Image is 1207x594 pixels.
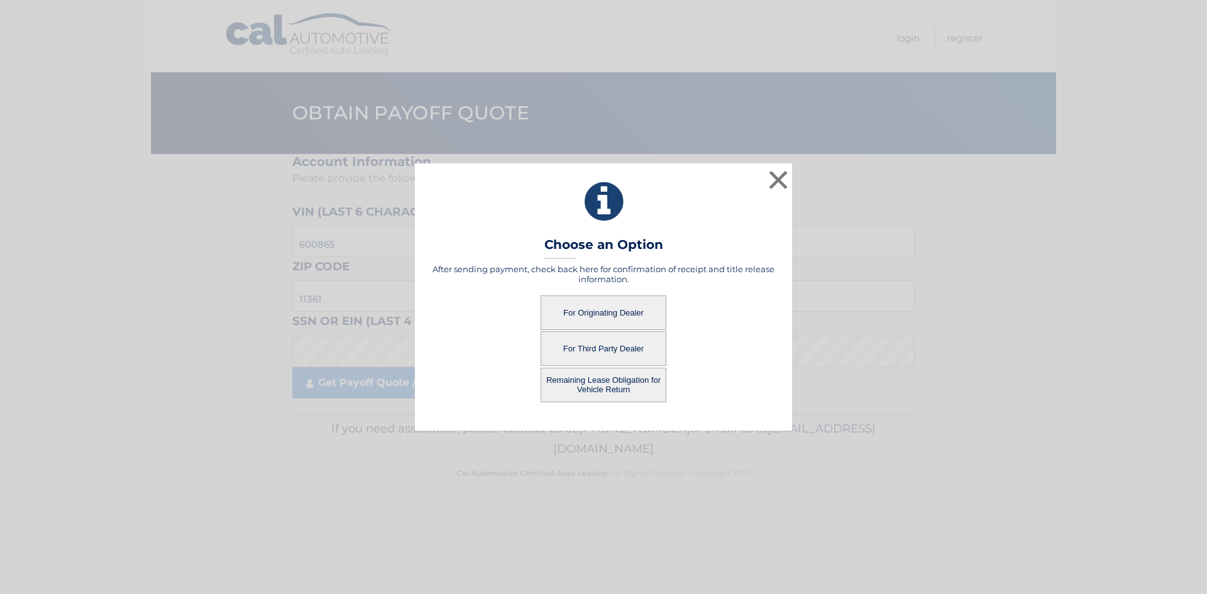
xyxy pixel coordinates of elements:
[431,264,776,284] h5: After sending payment, check back here for confirmation of receipt and title release information.
[541,295,666,330] button: For Originating Dealer
[544,237,663,259] h3: Choose an Option
[541,368,666,402] button: Remaining Lease Obligation for Vehicle Return
[766,167,791,192] button: ×
[541,331,666,366] button: For Third Party Dealer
